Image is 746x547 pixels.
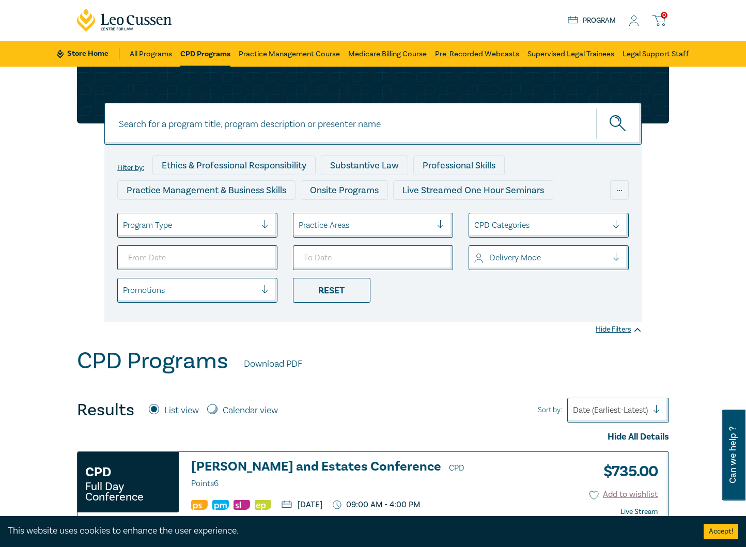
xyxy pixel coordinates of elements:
input: select [474,220,476,231]
input: Sort by [573,404,575,416]
a: [PERSON_NAME] and Estates Conference CPD Points6 [191,460,472,491]
label: Calendar view [223,404,278,417]
h3: CPD [85,463,111,481]
a: Practice Management Course [239,41,340,67]
p: [DATE] [282,501,322,509]
a: Pre-Recorded Webcasts [435,41,519,67]
span: Sort by: [538,404,562,416]
div: Live Streamed Conferences and Intensives [117,205,312,225]
a: Download PDF [244,357,302,371]
a: Supervised Legal Trainees [527,41,614,67]
div: Live Streamed Practical Workshops [317,205,481,225]
input: select [474,252,476,263]
div: Hide Filters [596,324,642,335]
div: Live Streamed One Hour Seminars [393,180,553,200]
img: Ethics & Professional Responsibility [255,500,271,510]
label: List view [164,404,199,417]
a: All Programs [130,41,172,67]
h4: Results [77,400,134,420]
img: Professional Skills [191,500,208,510]
div: Ethics & Professional Responsibility [152,155,316,175]
span: 0 [661,12,667,19]
a: Legal Support Staff [623,41,689,67]
img: Substantive Law [234,500,250,510]
div: ... [610,180,629,200]
a: Program [568,15,616,26]
a: Medicare Billing Course [348,41,427,67]
input: Search for a program title, program description or presenter name [104,103,642,145]
div: Professional Skills [413,155,505,175]
h3: $ 735.00 [596,460,658,483]
div: This website uses cookies to enhance the user experience. [8,524,688,538]
a: CPD Programs [180,41,230,67]
input: select [299,220,301,231]
input: From Date [117,245,277,270]
input: To Date [293,245,453,270]
div: Substantive Law [321,155,408,175]
button: Accept cookies [704,524,738,539]
a: Store Home [57,48,119,59]
h3: [PERSON_NAME] and Estates Conference [191,460,472,491]
div: Onsite Programs [301,180,388,200]
h1: CPD Programs [77,348,228,374]
small: Full Day Conference [85,481,171,502]
div: Hide All Details [77,430,669,444]
div: Reset [293,278,370,303]
input: select [123,220,125,231]
strong: Live Stream [620,507,658,517]
img: Practice Management & Business Skills [212,500,229,510]
div: Practice Management & Business Skills [117,180,296,200]
p: 09:00 AM - 4:00 PM [333,500,420,510]
input: select [123,285,125,296]
span: Can we help ? [728,416,738,494]
button: Add to wishlist [589,489,658,501]
label: Filter by: [117,164,144,172]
